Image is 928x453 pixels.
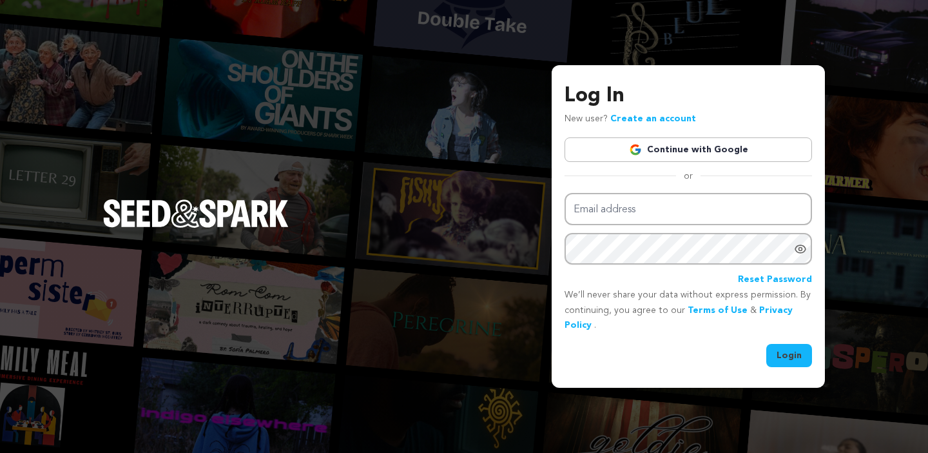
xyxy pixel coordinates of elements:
[688,306,748,315] a: Terms of Use
[794,243,807,256] a: Show password as plain text. Warning: this will display your password on the screen.
[766,344,812,367] button: Login
[676,170,701,183] span: or
[629,143,642,156] img: Google logo
[565,288,812,334] p: We’ll never share your data without express permission. By continuing, you agree to our & .
[565,193,812,226] input: Email address
[565,137,812,162] a: Continue with Google
[565,81,812,112] h3: Log In
[103,199,289,228] img: Seed&Spark Logo
[103,199,289,254] a: Seed&Spark Homepage
[738,272,812,288] a: Reset Password
[565,112,696,127] p: New user?
[610,114,696,123] a: Create an account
